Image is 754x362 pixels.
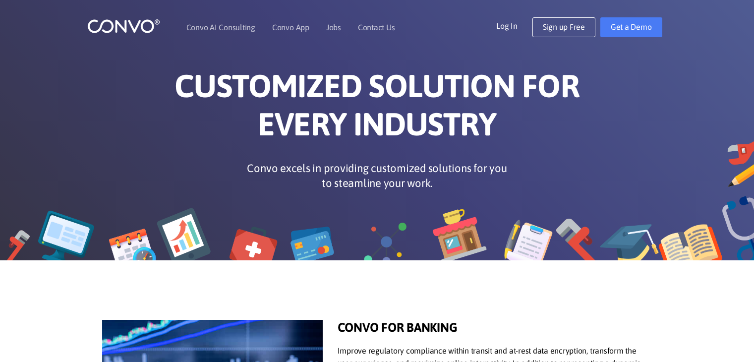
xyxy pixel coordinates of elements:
[358,23,395,31] a: Contact Us
[326,23,341,31] a: Jobs
[496,17,532,33] a: Log In
[532,17,595,37] a: Sign up Free
[272,23,309,31] a: Convo App
[600,17,662,37] a: Get a Demo
[186,23,255,31] a: Convo AI Consulting
[243,161,511,190] p: Convo excels in providing customized solutions for you to steamline your work.
[102,67,652,151] h1: CUSTOMIZED SOLUTION FOR EVERY INDUSTRY
[338,320,652,342] h1: CONVO FOR BANKING
[87,18,160,34] img: logo_1.png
